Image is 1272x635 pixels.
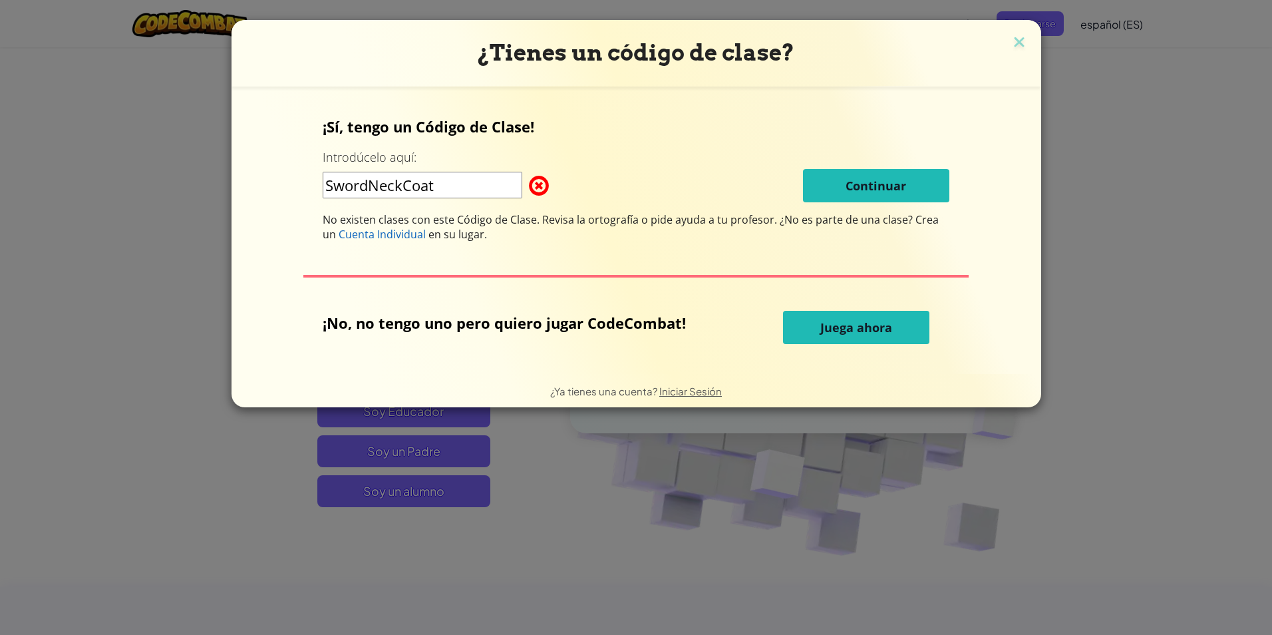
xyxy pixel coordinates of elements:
span: No existen clases con este Código de Clase. Revisa la ortografía o pide ayuda a tu profesor. [323,212,780,227]
img: close icon [1011,33,1028,53]
span: en su lugar. [426,227,487,242]
p: ¡No, no tengo uno pero quiero jugar CodeCombat! [323,313,696,333]
span: ¿Tienes un código de clase? [478,39,794,66]
span: Cuenta Individual [339,227,426,242]
label: Introdúcelo aquí: [323,149,416,166]
p: ¡Sí, tengo un Código de Clase! [323,116,949,136]
span: Juega ahora [820,319,892,335]
button: Juega ahora [783,311,929,344]
button: Continuar [803,169,949,202]
a: Iniciar Sesión [659,385,722,397]
span: ¿No es parte de una clase? Crea un [323,212,939,242]
span: Continuar [846,178,906,194]
span: ¿Ya tienes una cuenta? [550,385,659,397]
